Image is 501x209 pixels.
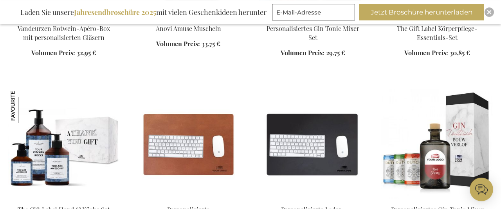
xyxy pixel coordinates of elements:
[470,178,493,201] iframe: belco-activator-frame
[485,7,494,17] div: Close
[202,40,220,48] span: 33,75 €
[359,4,484,20] button: Jetzt Broschüre herunterladen
[487,10,492,15] img: Close
[404,49,470,58] a: Volumen Preis: 30,85 €
[381,196,493,203] a: Personalisiertes Gin Tonic Mixer Set
[267,24,359,42] a: Personalisiertes Gin Tonic Mixer Set
[18,24,110,42] a: Vandeurzen Rotwein-Apéro-Box mit personalisierten Gläsern
[450,49,470,57] span: 30,85 €
[281,49,324,57] span: Volumen Preis:
[156,24,221,33] a: Anovi Amuse Muscheln
[132,196,244,203] a: Personalised Leather Desk Pad - Cognac
[404,49,448,57] span: Volumen Preis:
[381,89,493,199] img: Personalisiertes Gin Tonic Mixer Set
[132,89,244,199] img: Personalised Leather Desk Pad - Cognac
[74,7,156,17] b: Jahresendbroschüre 2025
[8,196,120,203] a: The Gift Label Hand & Kitchen Set The Gift Label Hand & Küche Set
[31,49,75,57] span: Volumen Preis:
[281,49,345,58] a: Volumen Preis: 29,75 €
[8,89,41,123] img: The Gift Label Hand & Küche Set
[8,89,120,199] img: The Gift Label Hand & Kitchen Set
[326,49,345,57] span: 29,75 €
[397,24,478,42] a: The Gift Label Körperpflege-Essentials-Set
[156,40,220,49] a: Volumen Preis: 33,75 €
[31,49,96,58] a: Volumen Preis: 32,95 €
[17,4,270,20] div: Laden Sie unsere mit vielen Geschenkideen herunter
[77,49,96,57] span: 32,95 €
[257,196,369,203] a: Leather Desk Pad - Black
[272,4,357,23] form: marketing offers and promotions
[257,89,369,199] img: Leather Desk Pad - Black
[272,4,355,20] input: E-Mail-Adresse
[156,40,200,48] span: Volumen Preis:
